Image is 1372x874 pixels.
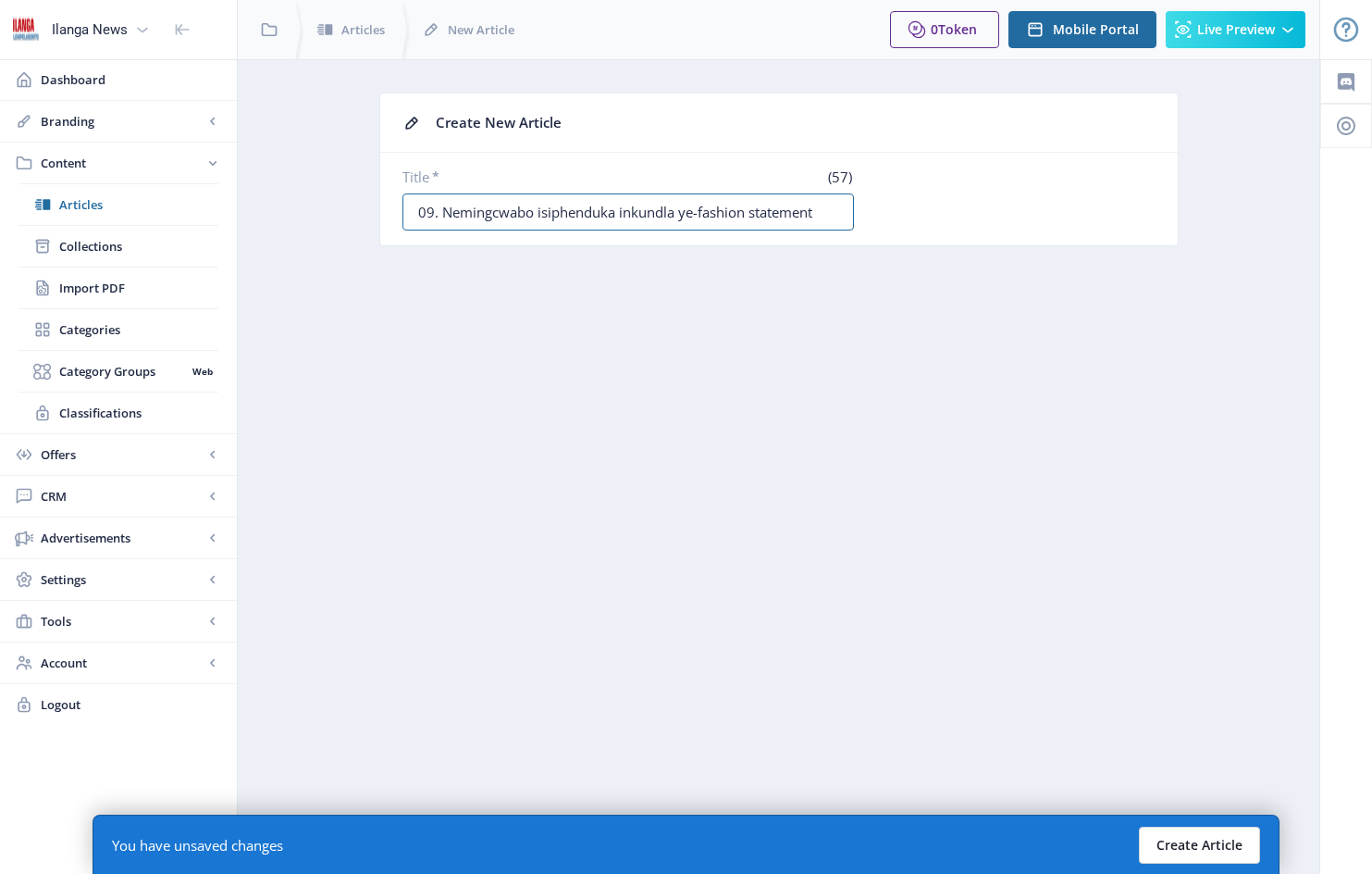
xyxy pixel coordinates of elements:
[19,351,218,392] a: Category GroupsWeb
[59,320,218,339] span: Categories
[41,570,204,589] span: Settings
[41,612,204,631] span: Tools
[825,168,854,186] span: (57)
[41,154,204,172] span: Content
[59,195,218,214] span: Articles
[402,168,621,186] label: Title
[1139,827,1260,864] button: Create Article
[890,11,999,48] button: 0Token
[41,112,204,131] span: Branding
[19,393,218,433] a: Classifications
[41,654,204,672] span: Account
[19,268,218,308] a: Import PDF
[41,70,222,89] span: Dashboard
[1008,11,1156,48] button: Mobile Portal
[1166,11,1305,48] button: Live Preview
[11,15,41,44] img: 6e32966d-d278-493e-af78-9af65f0c2223.png
[186,362,218,381] nb-badge: Web
[402,194,854,231] input: What's the title of your article?
[112,836,283,855] div: You have unsaved changes
[41,529,204,547] span: Advertisements
[938,20,977,38] span: Token
[436,108,1156,137] div: Create New Article
[41,445,204,464] span: Offers
[59,362,186,381] span: Category Groups
[19,226,218,267] a: Collections
[52,9,128,50] div: Ilanga News
[448,20,514,39] span: New Article
[59,237,218,256] span: Collections
[1197,22,1275,37] span: Live Preview
[59,404,218,422] span: Classifications
[341,20,385,39] span: Articles
[19,184,218,225] a: Articles
[19,309,218,350] a: Categories
[41,695,222,714] span: Logout
[59,279,218,297] span: Import PDF
[1053,22,1139,37] span: Mobile Portal
[41,487,204,506] span: CRM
